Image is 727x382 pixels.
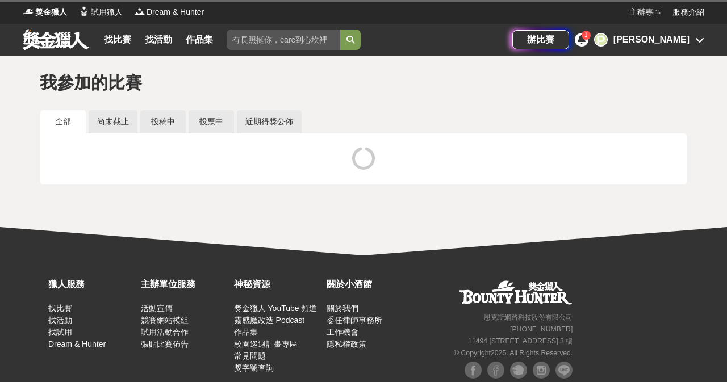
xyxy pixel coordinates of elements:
div: 獵人服務 [48,278,135,291]
img: Facebook [487,362,504,379]
a: 委任律師事務所 [327,316,382,325]
a: 找比賽 [48,304,72,313]
small: 恩克斯網路科技股份有限公司 [484,313,573,321]
a: 找活動 [140,32,177,48]
a: 作品集 [181,32,218,48]
img: LINE [555,362,573,379]
a: 作品集 [234,328,258,337]
a: 獎金獵人 YouTube 頻道 [234,304,317,313]
a: 服務介紹 [672,6,704,18]
a: 尚未截止 [89,110,137,133]
a: 校園巡迴計畫專區 [234,339,298,349]
a: 靈感魔改造 Podcast [234,316,304,325]
a: 近期得獎公佈 [237,110,302,133]
a: 常見問題 [234,351,266,360]
span: 獎金獵人 [35,6,67,18]
span: Dream & Hunter [147,6,204,18]
a: 找活動 [48,316,72,325]
a: 工作機會 [327,328,358,337]
a: 主辦專區 [629,6,661,18]
div: [PERSON_NAME] [613,33,690,47]
input: 有長照挺你，care到心坎裡！青春出手，拍出照顧 影音徵件活動 [227,30,340,50]
a: Logo獎金獵人 [23,6,67,18]
h1: 我參加的比賽 [40,73,687,93]
a: 辦比賽 [512,30,569,49]
a: 競賽網站模組 [141,316,189,325]
span: 1 [584,32,588,38]
a: 關於我們 [327,304,358,313]
img: Logo [134,6,145,17]
a: 獎字號查詢 [234,363,274,372]
a: 隱私權政策 [327,339,366,349]
a: 活動宣傳 [141,304,173,313]
img: Logo [23,6,34,17]
div: 主辦單位服務 [141,278,228,291]
img: Plurk [510,362,527,379]
a: Logo試用獵人 [78,6,123,18]
a: Dream & Hunter [48,339,106,349]
a: 張貼比賽佈告 [141,339,189,349]
a: 投稿中 [140,110,186,133]
div: 關於小酒館 [327,278,413,291]
img: Facebook [465,362,482,379]
small: © Copyright 2025 . All Rights Reserved. [454,349,573,357]
small: [PHONE_NUMBER] [510,325,573,333]
span: 試用獵人 [91,6,123,18]
a: 投票中 [189,110,234,133]
img: Logo [78,6,90,17]
a: LogoDream & Hunter [134,6,204,18]
div: 神秘資源 [234,278,321,291]
a: 找試用 [48,328,72,337]
img: Instagram [533,362,550,379]
div: P [594,33,608,47]
a: 找比賽 [99,32,136,48]
a: 試用活動合作 [141,328,189,337]
a: 全部 [40,110,86,133]
small: 11494 [STREET_ADDRESS] 3 樓 [468,337,573,345]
